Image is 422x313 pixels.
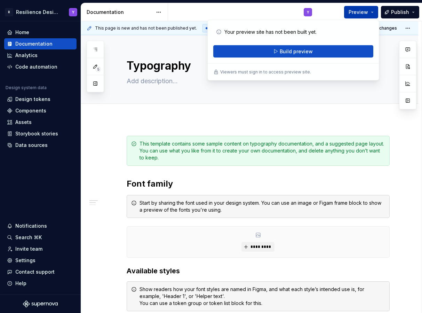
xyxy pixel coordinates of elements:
div: Code automation [15,63,57,70]
a: Home [4,27,77,38]
a: Data sources [4,140,77,151]
a: Assets [4,117,77,128]
div: Search ⌘K [15,234,42,241]
div: Contact support [15,268,55,275]
div: Help [15,280,26,287]
div: This template contains some sample content on typography documentation, and a suggested page layo... [140,140,385,161]
div: Design tokens [15,96,50,103]
div: Components [15,107,46,114]
textarea: Typography [125,57,388,74]
span: Preview [349,9,368,16]
button: Build preview [213,45,373,58]
a: Settings [4,255,77,266]
span: Publish [391,9,409,16]
div: Y [72,9,74,15]
p: Your preview site has not been built yet. [224,29,317,36]
div: Analytics [15,52,38,59]
span: This page is new and has not been published yet. [95,25,197,31]
span: 5 [95,66,101,72]
h3: Available styles [127,266,390,276]
div: Y [307,9,309,15]
span: Publish changes [363,25,397,31]
svg: Supernova Logo [23,300,58,307]
button: Publish [381,6,419,18]
button: RResilience Design SystemY [1,5,79,19]
a: Documentation [4,38,77,49]
div: R [5,8,13,16]
button: Notifications [4,220,77,232]
button: Preview [344,6,378,18]
a: Components [4,105,77,116]
button: Help [4,278,77,289]
button: Search ⌘K [4,232,77,243]
div: Start by sharing the font used in your design system. You can use an image or Figam frame block t... [140,199,385,213]
div: Resilience Design System [16,9,61,16]
a: Design tokens [4,94,77,105]
div: Storybook stories [15,130,58,137]
a: Analytics [4,50,77,61]
div: Documentation [87,9,152,16]
div: Assets [15,119,32,126]
div: Data sources [15,142,48,149]
div: Documentation [15,40,53,47]
div: Settings [15,257,35,264]
div: Notifications [15,222,47,229]
div: Show readers how your font styles are named in Figma, and what each style’s intended use is, for ... [140,286,385,307]
p: Viewers must sign in to access preview site. [220,69,311,75]
a: Storybook stories [4,128,77,139]
h2: Font family [127,178,390,189]
div: Design system data [6,85,47,91]
a: Code automation [4,61,77,72]
button: Contact support [4,266,77,277]
div: Home [15,29,29,36]
span: Build preview [280,48,313,55]
a: Invite team [4,243,77,255]
div: Invite team [15,245,42,252]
